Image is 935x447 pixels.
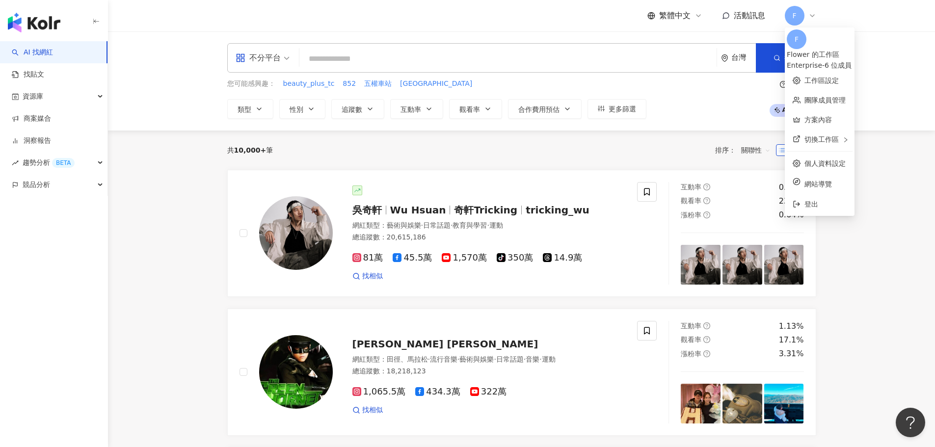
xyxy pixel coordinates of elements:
span: beauty_plus_tc [283,79,335,89]
img: post-image [681,384,721,423]
span: 運動 [542,355,556,363]
a: 找相似 [352,405,383,415]
span: 流行音樂 [430,355,457,363]
a: 洞察報告 [12,136,51,146]
span: · [451,221,453,229]
div: 排序： [715,142,776,158]
span: 觀看率 [459,105,480,113]
div: 網紅類型 ： [352,355,626,365]
span: question-circle [703,336,710,343]
a: 找貼文 [12,70,44,79]
div: Enterprise - 6 位成員 [787,60,853,71]
span: 日常話題 [423,221,451,229]
span: 田徑、馬拉松 [387,355,428,363]
span: 漲粉率 [681,211,701,219]
a: 找相似 [352,271,383,281]
img: post-image [764,384,804,423]
span: 81萬 [352,253,383,263]
div: 台灣 [731,53,756,62]
span: · [428,355,430,363]
span: tricking_wu [526,204,589,216]
span: 350萬 [497,253,533,263]
a: 團隊成員管理 [804,96,846,104]
span: question-circle [780,81,787,88]
img: logo [8,13,60,32]
span: 繁體中文 [659,10,691,21]
span: 1,065.5萬 [352,387,406,397]
span: F [795,34,799,45]
a: 方案內容 [804,116,832,124]
span: 活動訊息 [734,11,765,20]
span: 關聯性 [741,142,771,158]
span: · [487,221,489,229]
button: 性別 [279,99,325,119]
span: · [421,221,423,229]
span: appstore [236,53,245,63]
div: 共 筆 [227,146,273,154]
div: 總追蹤數 ： 18,218,123 [352,367,626,376]
button: 852 [342,79,356,89]
button: 觀看率 [449,99,502,119]
div: BETA [52,158,75,168]
a: 工作區設定 [804,77,839,84]
span: F [792,10,796,21]
span: 觀看率 [681,197,701,205]
span: 五權車站 [364,79,392,89]
span: · [524,355,526,363]
span: 互動率 [401,105,421,113]
span: 運動 [489,221,503,229]
span: · [494,355,496,363]
span: 您可能感興趣： [227,79,275,89]
img: post-image [764,245,804,285]
span: · [457,355,459,363]
button: 互動率 [390,99,443,119]
span: rise [12,159,19,166]
span: 登出 [804,200,818,208]
iframe: Help Scout Beacon - Open [896,408,925,437]
span: 852 [343,79,356,89]
span: 10,000+ [234,146,267,154]
a: 個人資料設定 [804,159,846,167]
button: 更多篩選 [588,99,646,119]
div: 不分平台 [236,50,281,66]
a: KOL Avatar[PERSON_NAME] [PERSON_NAME]網紅類型：田徑、馬拉松·流行音樂·藝術與娛樂·日常話題·音樂·運動總追蹤數：18,218,1231,065.5萬434.... [227,309,816,436]
a: 商案媒合 [12,114,51,124]
img: post-image [722,245,762,285]
span: [PERSON_NAME] [PERSON_NAME] [352,338,538,350]
span: 切換工作區 [804,135,839,143]
span: 追蹤數 [342,105,362,113]
div: Flower 的工作區 [787,49,853,60]
div: 網紅類型 ： [352,221,626,231]
span: 吳奇軒 [352,204,382,216]
span: 藝術與娛樂 [459,355,494,363]
span: 觀看率 [681,336,701,343]
button: 追蹤數 [331,99,384,119]
img: post-image [722,384,762,423]
span: 合作費用預估 [518,105,560,113]
span: 網站導覽 [804,179,847,189]
button: 搜尋 [756,43,816,73]
span: [GEOGRAPHIC_DATA] [400,79,472,89]
a: searchAI 找網紅 [12,48,53,57]
span: question-circle [703,350,710,357]
button: [GEOGRAPHIC_DATA] [400,79,473,89]
button: 類型 [227,99,273,119]
span: 找相似 [362,271,383,281]
div: 17.1% [779,335,804,345]
span: 趨勢分析 [23,152,75,174]
span: 奇軒Tricking [454,204,517,216]
span: 日常話題 [496,355,524,363]
img: post-image [681,245,721,285]
span: question-circle [703,322,710,329]
div: 總追蹤數 ： 20,615,186 [352,233,626,242]
span: 性別 [290,105,303,113]
span: 322萬 [470,387,507,397]
span: 1,570萬 [442,253,487,263]
span: 互動率 [681,183,701,191]
div: 0.64% [779,210,804,220]
button: 合作費用預估 [508,99,582,119]
div: 3.31% [779,348,804,359]
img: KOL Avatar [259,196,333,270]
span: 藝術與娛樂 [387,221,421,229]
span: 漲粉率 [681,350,701,358]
